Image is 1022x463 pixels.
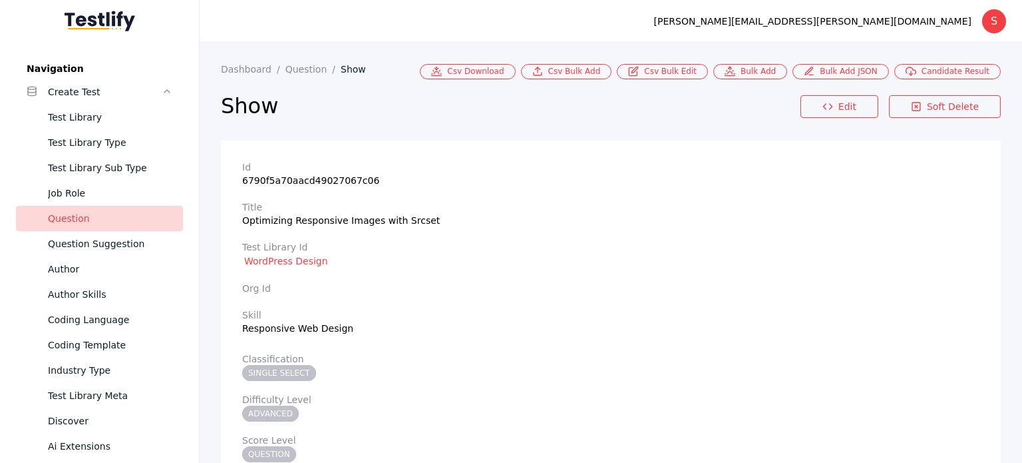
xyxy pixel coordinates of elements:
[341,64,377,75] a: Show
[16,155,183,181] a: Test Library Sub Type
[285,64,341,75] a: Question
[242,394,979,405] label: Difficulty Level
[16,408,183,434] a: Discover
[16,181,183,206] a: Job Role
[48,109,172,125] div: Test Library
[48,160,172,176] div: Test Library Sub Type
[242,202,979,213] label: Title
[16,105,183,130] a: Test Library
[242,202,979,226] section: Optimizing Responsive Images with Srcset
[242,406,299,422] span: ADVANCED
[16,383,183,408] a: Test Library Meta
[654,13,971,29] div: [PERSON_NAME][EMAIL_ADDRESS][PERSON_NAME][DOMAIN_NAME]
[48,413,172,429] div: Discover
[16,130,183,155] a: Test Library Type
[16,434,183,459] a: Ai Extensions
[889,95,1001,118] a: Soft Delete
[16,206,183,231] a: Question
[420,64,515,79] a: Csv Download
[242,310,979,320] label: Skill
[16,332,183,358] a: Coding Template
[800,95,878,118] a: Edit
[713,64,787,79] a: Bulk Add
[48,236,172,252] div: Question Suggestion
[242,162,979,186] section: 6790f5a70aacd49027067c06
[48,261,172,277] div: Author
[242,162,979,173] label: Id
[48,312,172,328] div: Coding Language
[221,93,800,119] h2: Show
[16,358,183,383] a: Industry Type
[242,283,979,294] label: Org Id
[617,64,708,79] a: Csv Bulk Edit
[16,231,183,256] a: Question Suggestion
[48,337,172,353] div: Coding Template
[48,286,172,302] div: Author Skills
[242,446,296,462] span: QUESTION
[48,438,172,454] div: Ai Extensions
[48,211,172,227] div: Question
[792,64,889,79] a: Bulk Add JSON
[48,135,172,151] div: Test Library Type
[242,310,979,334] div: Responsive Web Design
[48,362,172,378] div: Industry Type
[242,365,316,381] span: SINGLE SELECT
[65,11,135,31] img: Testlify - Backoffice
[894,64,1001,79] a: Candidate Result
[48,84,162,100] div: Create Test
[16,256,183,282] a: Author
[221,64,285,75] a: Dashboard
[16,282,183,307] a: Author Skills
[242,242,979,252] label: Test Library Id
[242,435,979,446] label: Score Level
[521,64,612,79] a: Csv Bulk Add
[242,354,979,364] label: Classification
[48,185,172,201] div: Job Role
[982,9,1006,33] div: S
[242,255,330,267] a: WordPress Design
[16,307,183,332] a: Coding Language
[16,63,183,74] label: Navigation
[48,388,172,404] div: Test Library Meta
